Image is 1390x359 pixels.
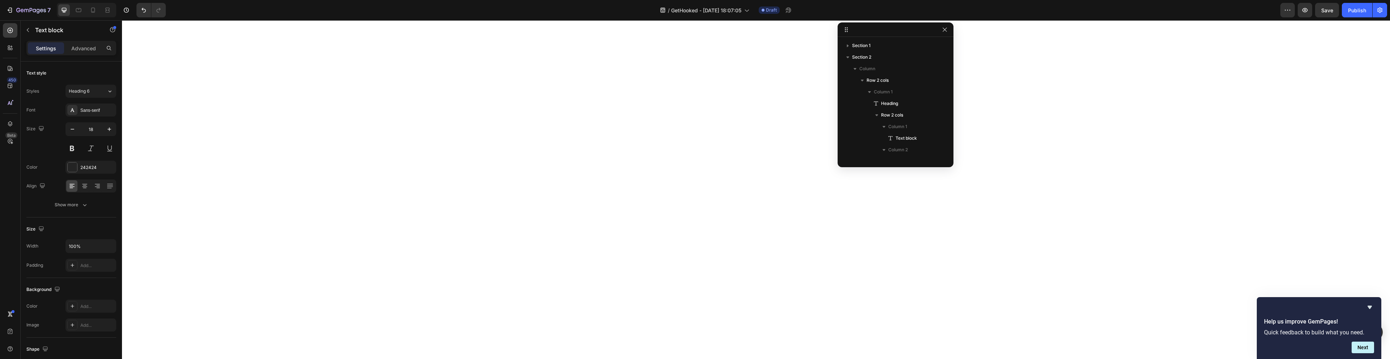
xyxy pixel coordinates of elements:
div: Padding [26,262,43,269]
div: Color [26,303,38,309]
div: Show more [55,201,88,208]
div: Shape [26,345,50,354]
div: Sans-serif [80,107,114,114]
div: Styles [26,88,39,94]
span: Draft [766,7,777,13]
div: Align [26,181,47,191]
button: Hide survey [1365,303,1374,312]
iframe: Design area [122,20,1390,359]
div: Add... [80,262,114,269]
span: Section 1 [852,42,871,49]
p: 7 [47,6,51,14]
button: 7 [3,3,54,17]
span: Save [1321,7,1333,13]
button: Save [1315,3,1339,17]
span: Row 2 cols [867,77,889,84]
span: Column [859,65,875,72]
span: Column 2 [888,146,908,153]
div: Add... [80,322,114,329]
span: / [668,7,670,14]
div: Undo/Redo [136,3,166,17]
button: Next question [1352,342,1374,353]
button: Show more [26,198,116,211]
p: Advanced [71,45,96,52]
div: Font [26,107,35,113]
p: Settings [36,45,56,52]
div: Width [26,243,38,249]
span: Heading 6 [69,88,89,94]
div: Color [26,164,38,170]
div: Add... [80,303,114,310]
span: Column 1 [874,88,893,96]
span: Heading [881,100,898,107]
p: Quick feedback to build what you need. [1264,329,1374,336]
div: Beta [5,132,17,138]
input: Auto [66,240,116,253]
div: Background [26,285,62,295]
div: Publish [1348,7,1366,14]
span: Column 1 [888,123,907,130]
div: 242424 [80,164,114,171]
div: 450 [7,77,17,83]
span: Section 2 [852,54,871,61]
h2: Help us improve GemPages! [1264,317,1374,326]
div: Size [26,124,46,134]
button: Heading 6 [66,85,116,98]
div: Image [26,322,39,328]
div: Text style [26,70,46,76]
span: GetHooked - [DATE] 18:07:05 [671,7,741,14]
div: Help us improve GemPages! [1264,303,1374,353]
span: Text block [896,135,917,142]
button: Publish [1342,3,1372,17]
span: Text block [896,158,917,165]
span: Row 2 cols [881,111,903,119]
div: Size [26,224,46,234]
p: Text block [35,26,97,34]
